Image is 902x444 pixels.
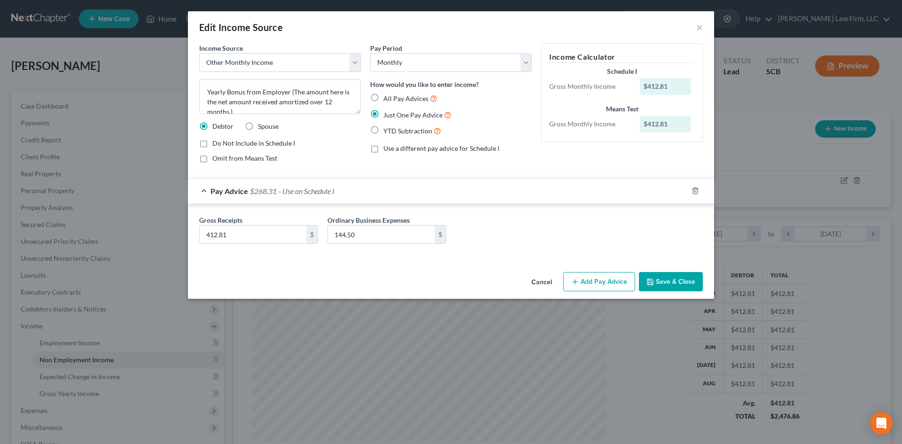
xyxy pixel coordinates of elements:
[696,22,703,33] button: ×
[279,187,334,195] span: - Use on Schedule I
[383,144,499,152] span: Use a different pay advice for Schedule I
[370,43,402,53] label: Pay Period
[199,44,243,52] span: Income Source
[435,226,446,243] div: $
[640,78,692,95] div: $412.81
[383,111,443,119] span: Just One Pay Advice
[258,122,279,130] span: Spouse
[563,272,635,292] button: Add Pay Advice
[549,67,695,76] div: Schedule I
[250,187,277,195] span: $268.31
[200,226,306,243] input: 0.00
[544,119,635,129] div: Gross Monthly Income
[383,127,432,135] span: YTD Subtraction
[383,94,428,102] span: All Pay Advices
[870,412,893,435] div: Open Intercom Messenger
[549,104,695,114] div: Means Test
[328,226,435,243] input: 0.00
[639,272,703,292] button: Save & Close
[327,215,410,225] label: Ordinary Business Expenses
[210,187,248,195] span: Pay Advice
[199,21,283,34] div: Edit Income Source
[524,273,560,292] button: Cancel
[370,79,479,89] label: How would you like to enter income?
[199,215,242,225] label: Gross Receipts
[212,139,295,147] span: Do Not Include in Schedule I
[212,122,233,130] span: Debtor
[212,154,277,162] span: Omit from Means Test
[544,82,635,91] div: Gross Monthly Income
[306,226,318,243] div: $
[640,116,692,132] div: $412.81
[549,51,695,63] h5: Income Calculator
